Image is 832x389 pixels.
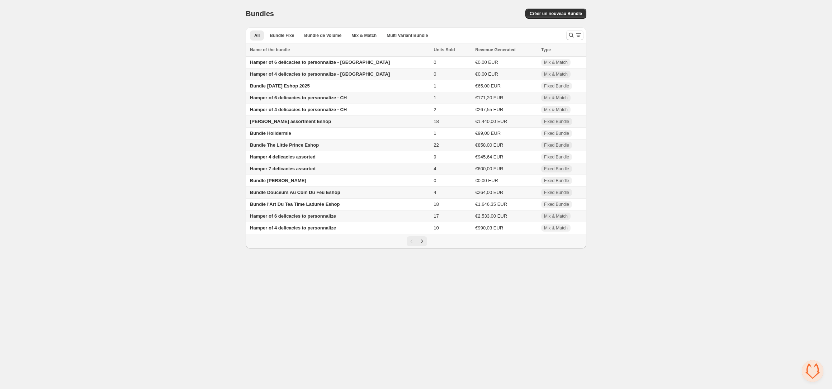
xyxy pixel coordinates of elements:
[802,360,823,382] div: Open chat
[434,95,436,100] span: 1
[250,83,310,89] span: Bundle [DATE] Eshop 2025
[541,46,582,53] div: Type
[544,201,569,207] span: Fixed Bundle
[434,83,436,89] span: 1
[434,107,436,112] span: 2
[475,142,503,148] span: €858,00 EUR
[250,201,340,207] span: Bundle l'Art Du Tea Time Ladurée Eshop
[434,213,439,219] span: 17
[434,154,436,160] span: 9
[544,71,568,77] span: Mix & Match
[250,225,336,231] span: Hamper of 4 delicacies to personnalize
[434,119,439,124] span: 18
[434,46,455,53] span: Units Sold
[434,60,436,65] span: 0
[475,107,503,112] span: €267,55 EUR
[544,190,569,195] span: Fixed Bundle
[544,119,569,124] span: Fixed Bundle
[475,71,498,77] span: €0,00 EUR
[304,33,341,38] span: Bundle de Volume
[475,201,507,207] span: €1.646,35 EUR
[250,46,429,53] div: Name of the bundle
[475,95,503,100] span: €171,20 EUR
[434,190,436,195] span: 4
[434,201,439,207] span: 18
[250,142,319,148] span: Bundle The Little Prince Eshop
[250,190,340,195] span: Bundle Douceurs Au Coin Du Feu Eshop
[544,154,569,160] span: Fixed Bundle
[475,83,501,89] span: €65,00 EUR
[250,71,390,77] span: Hamper of 4 delicacies to personnalize - [GEOGRAPHIC_DATA]
[544,83,569,89] span: Fixed Bundle
[475,154,503,160] span: €945,64 EUR
[434,131,436,136] span: 1
[250,154,316,160] span: Hamper 4 delicacies assorted
[475,131,501,136] span: €99,00 EUR
[475,46,523,53] button: Revenue Generated
[544,60,568,65] span: Mix & Match
[525,9,586,19] button: Créer un nouveau Bundle
[544,225,568,231] span: Mix & Match
[475,213,507,219] span: €2.533,00 EUR
[544,95,568,101] span: Mix & Match
[270,33,294,38] span: Bundle Fixe
[250,95,347,100] span: Hamper of 6 delicacies to personnalize - CH
[475,60,498,65] span: €0,00 EUR
[475,46,516,53] span: Revenue Generated
[250,166,316,171] span: Hamper 7 delicacies assorted
[434,166,436,171] span: 4
[246,9,274,18] h1: Bundles
[530,11,582,16] span: Créer un nouveau Bundle
[434,71,436,77] span: 0
[475,166,503,171] span: €600,00 EUR
[475,178,498,183] span: €0,00 EUR
[544,166,569,172] span: Fixed Bundle
[434,142,439,148] span: 22
[250,131,291,136] span: Bundle Holidermie
[250,107,347,112] span: Hamper of 4 delicacies to personnalize - CH
[250,213,336,219] span: Hamper of 6 delicacies to personnalize
[475,225,503,231] span: €990,03 EUR
[250,60,390,65] span: Hamper of 6 delicacies to personnalize - [GEOGRAPHIC_DATA]
[417,236,427,246] button: Next
[566,30,583,40] button: Search and filter results
[544,107,568,113] span: Mix & Match
[475,190,503,195] span: €264,00 EUR
[434,46,462,53] button: Units Sold
[250,119,331,124] span: [PERSON_NAME] assortment Eshop
[434,225,439,231] span: 10
[250,178,306,183] span: Bundle [PERSON_NAME]
[351,33,377,38] span: Mix & Match
[544,142,569,148] span: Fixed Bundle
[387,33,428,38] span: Multi Variant Bundle
[434,178,436,183] span: 0
[544,178,569,184] span: Fixed Bundle
[254,33,260,38] span: All
[246,234,586,248] nav: Pagination
[475,119,507,124] span: €1.440,00 EUR
[544,213,568,219] span: Mix & Match
[544,131,569,136] span: Fixed Bundle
